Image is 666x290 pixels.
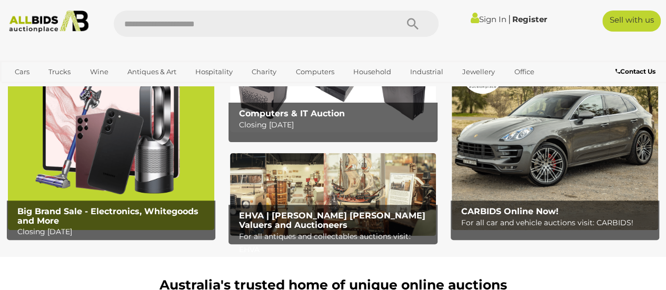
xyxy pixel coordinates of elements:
[239,108,345,118] b: Computers & IT Auction
[452,49,658,230] a: CARBIDS Online Now! CARBIDS Online Now! For all car and vehicle auctions visit: CARBIDS!
[507,63,541,81] a: Office
[471,14,506,24] a: Sign In
[5,11,93,33] img: Allbids.com.au
[239,118,432,132] p: Closing [DATE]
[346,63,398,81] a: Household
[289,63,341,81] a: Computers
[386,11,439,37] button: Search
[239,211,425,230] b: EHVA | [PERSON_NAME] [PERSON_NAME] Valuers and Auctioneers
[17,225,210,238] p: Closing [DATE]
[239,230,432,256] p: For all antiques and collectables auctions visit: EHVA
[8,81,43,98] a: Sports
[42,63,77,81] a: Trucks
[48,81,137,98] a: [GEOGRAPHIC_DATA]
[8,49,214,230] img: Big Brand Sale - Electronics, Whitegoods and More
[188,63,240,81] a: Hospitality
[615,67,655,75] b: Contact Us
[230,153,436,236] a: EHVA | Evans Hastings Valuers and Auctioneers EHVA | [PERSON_NAME] [PERSON_NAME] Valuers and Auct...
[512,14,547,24] a: Register
[461,216,654,229] p: For all car and vehicle auctions visit: CARBIDS!
[8,49,214,230] a: Big Brand Sale - Electronics, Whitegoods and More Big Brand Sale - Electronics, Whitegoods and Mo...
[230,49,436,132] a: Computers & IT Auction Computers & IT Auction Closing [DATE]
[230,49,436,132] img: Computers & IT Auction
[403,63,450,81] a: Industrial
[230,153,436,236] img: EHVA | Evans Hastings Valuers and Auctioneers
[461,206,559,216] b: CARBIDS Online Now!
[245,63,283,81] a: Charity
[17,206,198,226] b: Big Brand Sale - Electronics, Whitegoods and More
[615,66,658,77] a: Contact Us
[121,63,183,81] a: Antiques & Art
[8,63,36,81] a: Cars
[602,11,661,32] a: Sell with us
[83,63,115,81] a: Wine
[508,13,511,25] span: |
[452,49,658,230] img: CARBIDS Online Now!
[455,63,502,81] a: Jewellery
